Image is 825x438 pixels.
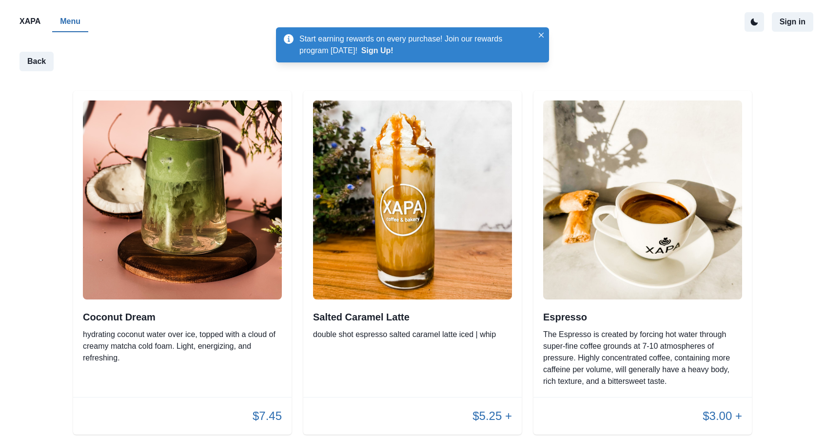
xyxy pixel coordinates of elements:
div: Coconut Dreamhydrating coconut water over ice, topped with a cloud of creamy matcha cold foam. Li... [73,91,292,435]
button: Sign in [772,12,813,32]
h2: Espresso [543,311,742,323]
p: The Espresso is created by forcing hot water through super-fine coffee grounds at 7-10 atmosphere... [543,329,742,387]
img: original.jpeg [313,100,512,299]
p: Start earning rewards on every purchase! Join our rewards program [DATE]! [299,33,533,57]
p: Menu [60,16,80,27]
img: original.jpeg [83,100,282,299]
button: Close [535,29,547,41]
div: Salted Caramel Lattedouble shot espresso salted caramel latte iced | whip$5.25 + [303,91,522,435]
p: XAPA [20,16,40,27]
p: $3.00 + [703,407,742,425]
h2: Coconut Dream [83,311,282,323]
p: $7.45 [253,407,282,425]
img: original.jpeg [543,100,742,299]
h2: Salted Caramel Latte [313,311,512,323]
p: hydrating coconut water over ice, topped with a cloud of creamy matcha cold foam. Light, energizi... [83,329,282,364]
p: $5.25 + [472,407,512,425]
p: double shot espresso salted caramel latte iced | whip [313,329,512,340]
button: Back [20,52,54,71]
button: Sign Up! [361,46,393,55]
button: active dark theme mode [745,12,764,32]
div: EspressoThe Espresso is created by forcing hot water through super-fine coffee grounds at 7-10 at... [533,91,752,435]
